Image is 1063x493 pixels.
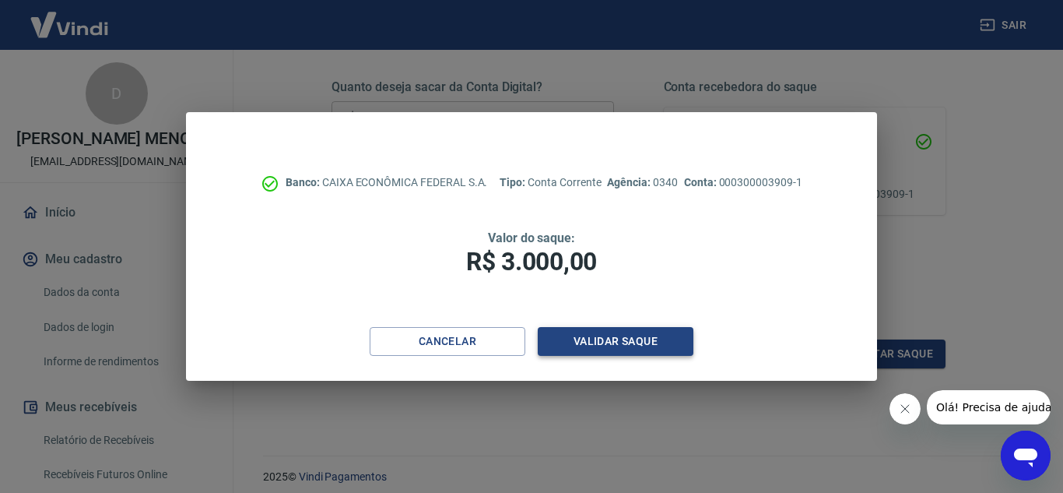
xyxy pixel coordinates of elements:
[1001,431,1051,481] iframe: Botão para abrir a janela de mensagens
[684,174,802,191] p: 000300003909-1
[927,390,1051,424] iframe: Mensagem da empresa
[500,174,601,191] p: Conta Corrente
[488,231,575,245] span: Valor do saque:
[9,11,131,23] span: Olá! Precisa de ajuda?
[466,247,597,276] span: R$ 3.000,00
[538,327,693,356] button: Validar saque
[607,176,653,188] span: Agência:
[500,176,528,188] span: Tipo:
[370,327,525,356] button: Cancelar
[286,174,487,191] p: CAIXA ECONÔMICA FEDERAL S.A.
[607,174,677,191] p: 0340
[684,176,719,188] span: Conta:
[286,176,322,188] span: Banco:
[889,393,921,424] iframe: Fechar mensagem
